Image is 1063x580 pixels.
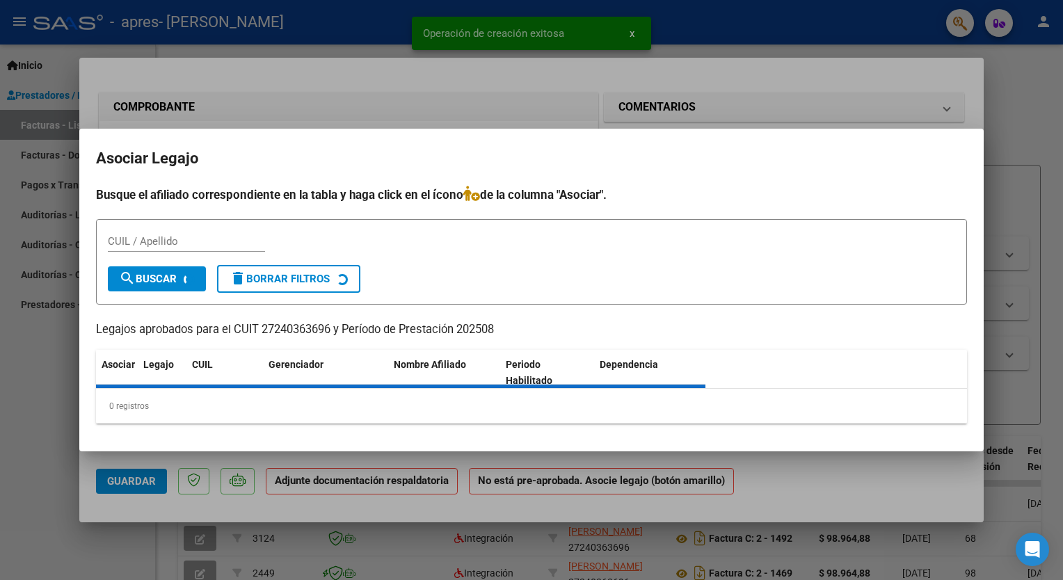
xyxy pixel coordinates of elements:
[217,265,360,293] button: Borrar Filtros
[230,270,246,287] mat-icon: delete
[230,273,330,285] span: Borrar Filtros
[186,350,263,396] datatable-header-cell: CUIL
[500,350,594,396] datatable-header-cell: Periodo Habilitado
[108,266,206,291] button: Buscar
[96,145,967,172] h2: Asociar Legajo
[96,389,967,424] div: 0 registros
[506,359,552,386] span: Periodo Habilitado
[394,359,466,370] span: Nombre Afiliado
[96,186,967,204] h4: Busque el afiliado correspondiente en la tabla y haga click en el ícono de la columna "Asociar".
[594,350,706,396] datatable-header-cell: Dependencia
[600,359,658,370] span: Dependencia
[143,359,174,370] span: Legajo
[388,350,500,396] datatable-header-cell: Nombre Afiliado
[269,359,323,370] span: Gerenciador
[96,321,967,339] p: Legajos aprobados para el CUIT 27240363696 y Período de Prestación 202508
[192,359,213,370] span: CUIL
[119,273,177,285] span: Buscar
[96,350,138,396] datatable-header-cell: Asociar
[1016,533,1049,566] div: Open Intercom Messenger
[102,359,135,370] span: Asociar
[263,350,388,396] datatable-header-cell: Gerenciador
[119,270,136,287] mat-icon: search
[138,350,186,396] datatable-header-cell: Legajo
